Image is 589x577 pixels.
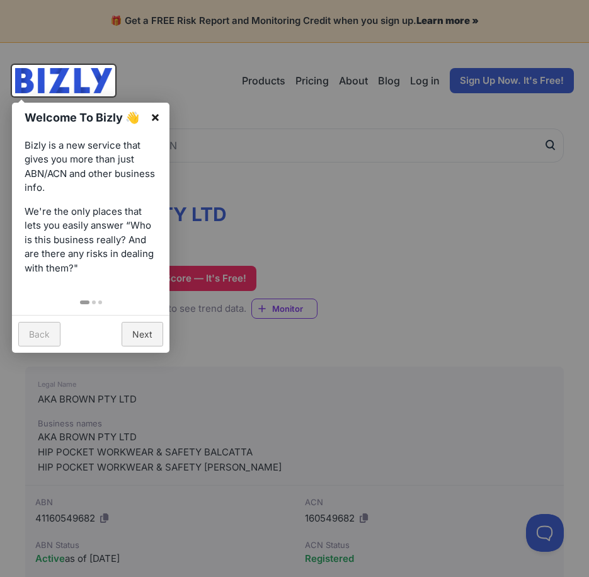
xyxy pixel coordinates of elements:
[18,322,60,346] a: Back
[122,322,163,346] a: Next
[141,103,169,131] a: ×
[25,139,157,195] p: Bizly is a new service that gives you more than just ABN/ACN and other business info.
[25,205,157,276] p: We're the only places that lets you easily answer “Who is this business really? And are there any...
[25,109,144,126] h1: Welcome To Bizly 👋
